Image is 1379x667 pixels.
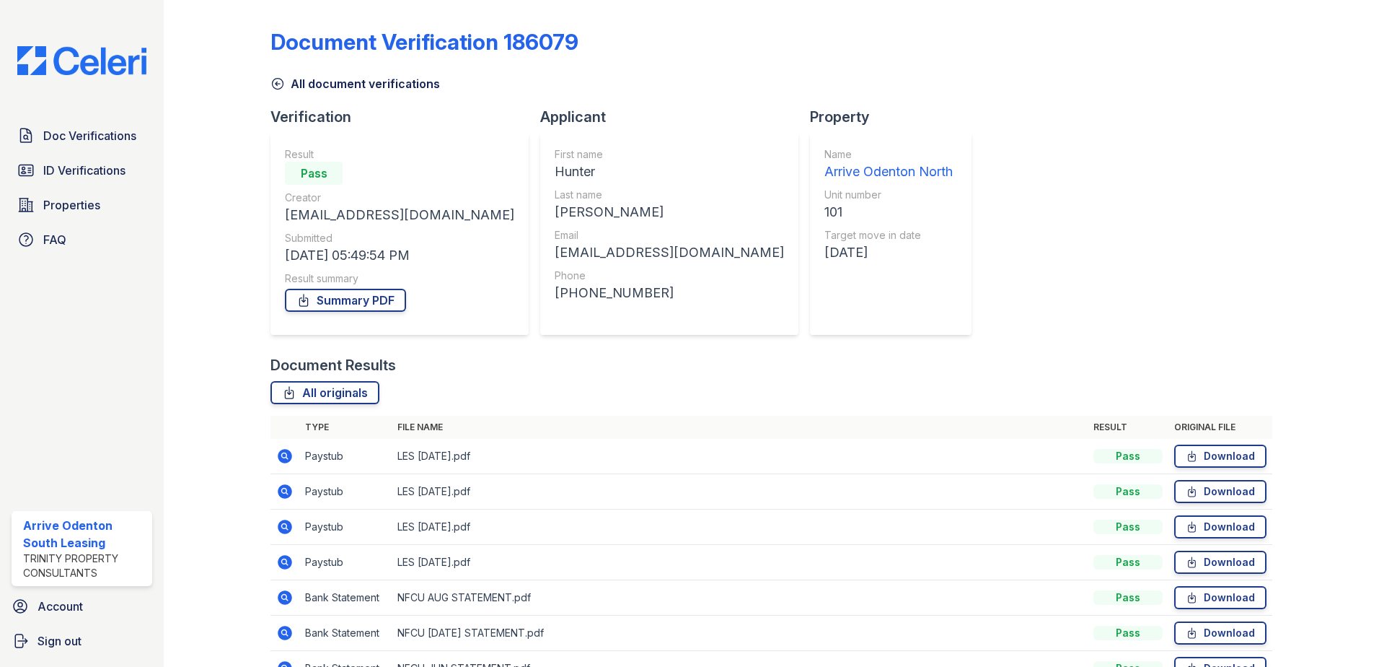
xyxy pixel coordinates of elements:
a: Download [1174,515,1266,539]
div: [EMAIL_ADDRESS][DOMAIN_NAME] [555,243,784,263]
span: Doc Verifications [43,127,136,144]
a: Doc Verifications [12,121,152,150]
td: NFCU [DATE] STATEMENT.pdf [392,616,1088,651]
div: Phone [555,269,784,283]
div: Arrive Odenton South Leasing [23,517,146,552]
div: Document Results [270,355,396,375]
a: Properties [12,191,152,219]
div: [DATE] 05:49:54 PM [285,245,514,266]
td: Paystub [299,510,392,545]
div: Document Verification 186079 [270,29,578,55]
td: LES [DATE].pdf [392,545,1088,580]
td: NFCU AUG STATEMENT.pdf [392,580,1088,616]
a: Account [6,592,158,621]
div: Arrive Odenton North [824,162,953,182]
div: Name [824,147,953,162]
a: Download [1174,445,1266,468]
div: [PHONE_NUMBER] [555,283,784,303]
img: CE_Logo_Blue-a8612792a0a2168367f1c8372b55b34899dd931a85d93a1a3d3e32e68fde9ad4.png [6,46,158,75]
td: LES [DATE].pdf [392,474,1088,510]
div: Pass [285,162,343,185]
td: LES [DATE].pdf [392,439,1088,474]
span: Account [38,598,83,615]
div: [PERSON_NAME] [555,202,784,222]
div: Submitted [285,231,514,245]
td: LES [DATE].pdf [392,510,1088,545]
div: Verification [270,107,540,127]
a: FAQ [12,225,152,254]
td: Paystub [299,439,392,474]
div: Last name [555,188,784,202]
div: [DATE] [824,243,953,263]
div: Unit number [824,188,953,202]
a: Summary PDF [285,289,406,312]
div: Result [285,147,514,162]
div: 101 [824,202,953,222]
th: File name [392,416,1088,439]
span: ID Verifications [43,162,125,179]
td: Paystub [299,545,392,580]
div: Pass [1093,484,1163,499]
div: [EMAIL_ADDRESS][DOMAIN_NAME] [285,205,514,225]
div: Creator [285,191,514,205]
a: ID Verifications [12,156,152,185]
div: Property [810,107,983,127]
a: Download [1174,551,1266,574]
div: Pass [1093,590,1163,605]
span: Sign out [38,632,81,650]
div: Pass [1093,555,1163,570]
div: Pass [1093,449,1163,463]
span: FAQ [43,231,66,248]
div: Applicant [540,107,810,127]
div: Email [555,228,784,243]
div: Hunter [555,162,784,182]
div: First name [555,147,784,162]
a: Download [1174,480,1266,503]
div: Target move in date [824,228,953,243]
td: Bank Statement [299,616,392,651]
div: Trinity Property Consultants [23,552,146,580]
th: Result [1088,416,1168,439]
div: Pass [1093,520,1163,534]
div: Result summary [285,271,514,286]
div: Pass [1093,626,1163,640]
a: Download [1174,622,1266,645]
td: Paystub [299,474,392,510]
th: Type [299,416,392,439]
th: Original file [1168,416,1272,439]
a: All document verifications [270,75,440,92]
td: Bank Statement [299,580,392,616]
span: Properties [43,196,100,214]
a: Sign out [6,627,158,655]
a: Name Arrive Odenton North [824,147,953,182]
a: All originals [270,381,379,404]
a: Download [1174,586,1266,609]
